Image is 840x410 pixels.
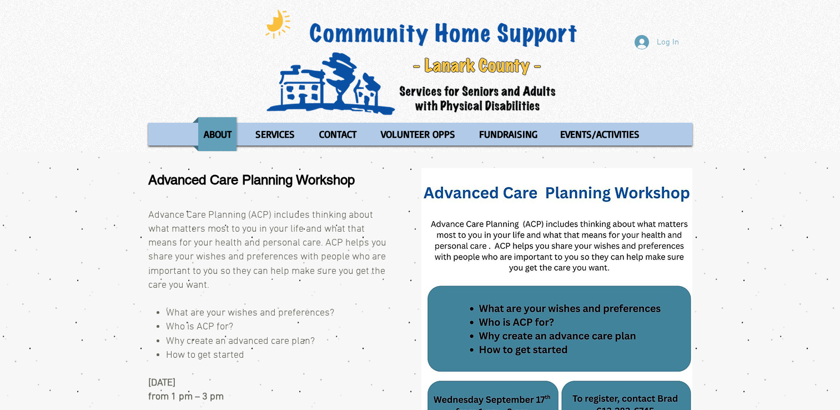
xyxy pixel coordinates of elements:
a: ABOUT [193,117,242,151]
span: Who is ACP for? [166,321,233,333]
p: SERVICES [250,117,300,151]
span: Advance Care Planning (ACP) includes thinking about what matters most to you in your life and wha... [148,209,386,291]
p: CONTACT [314,117,361,151]
a: VOLUNTEER OPPS [370,117,466,151]
a: CONTACT [308,117,368,151]
nav: Site [148,117,692,151]
a: FUNDRAISING [469,117,547,151]
p: EVENTS/ACTIVITIES [555,117,645,151]
a: SERVICES [245,117,305,151]
span: Why create an advanced care plan? [166,336,315,347]
span: [DATE] from 1 pm – 3 pm [148,377,224,403]
button: Log In [627,32,687,53]
a: EVENTS/ACTIVITIES [550,117,650,151]
span: Log In [653,37,683,48]
p: ABOUT [199,117,237,151]
span: What are your wishes and preferences? [166,307,334,319]
p: FUNDRAISING [474,117,542,151]
span: How to get started ​ [166,349,244,361]
span: Advanced Care Planning Workshop [148,172,355,187]
p: VOLUNTEER OPPS [376,117,460,151]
